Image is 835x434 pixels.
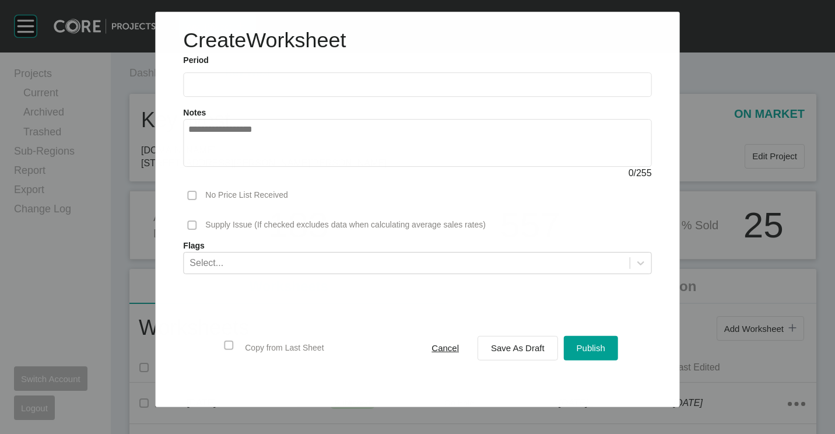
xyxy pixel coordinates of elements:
[564,335,618,360] button: Publish
[478,335,558,360] button: Save As Draft
[491,343,545,353] span: Save As Draft
[183,240,651,252] label: Flags
[183,26,346,55] h1: Create Worksheet
[205,190,288,201] p: No Price List Received
[419,335,472,360] button: Cancel
[183,167,651,180] div: / 255
[431,343,459,353] span: Cancel
[577,343,605,353] span: Publish
[245,342,324,354] p: Copy from Last Sheet
[629,168,634,178] span: 0
[205,219,486,231] p: Supply Issue (If checked excludes data when calculating average sales rates)
[183,55,651,67] label: Period
[183,108,206,117] label: Notes
[190,256,223,269] div: Select...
